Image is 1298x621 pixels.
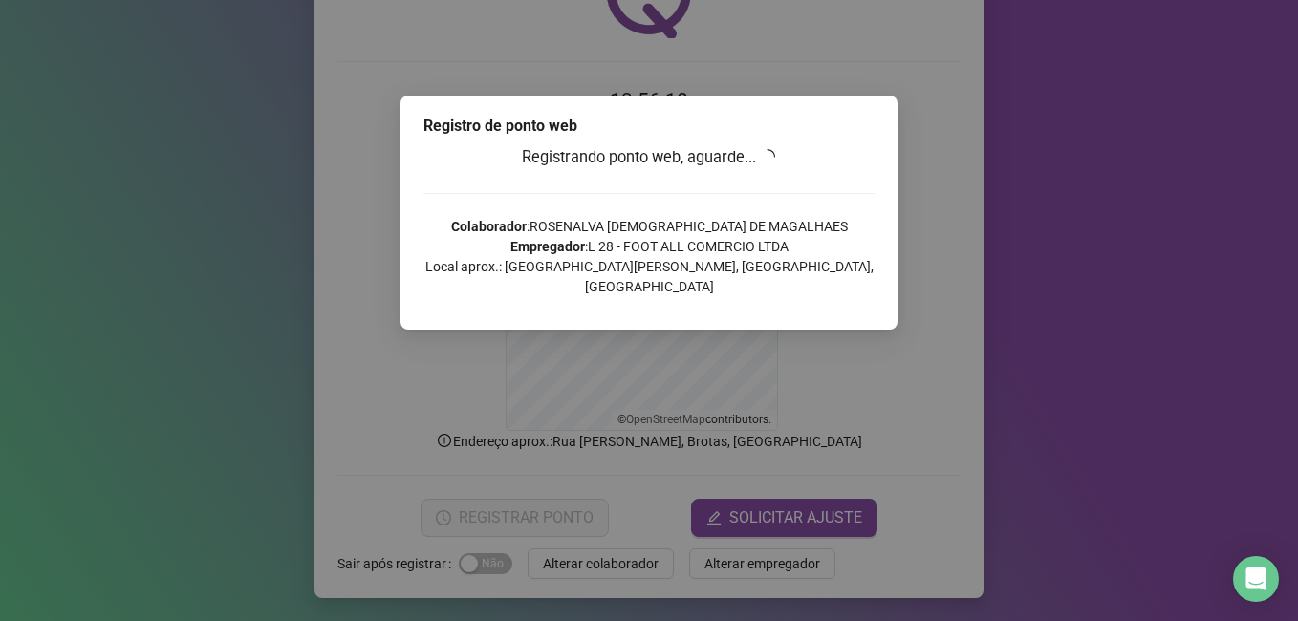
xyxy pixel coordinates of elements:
div: Open Intercom Messenger [1233,556,1279,602]
span: loading [760,149,775,164]
p: : ROSENALVA [DEMOGRAPHIC_DATA] DE MAGALHAES : L 28 - FOOT ALL COMERCIO LTDA Local aprox.: [GEOGRA... [423,217,875,297]
div: Registro de ponto web [423,115,875,138]
strong: Empregador [510,239,585,254]
h3: Registrando ponto web, aguarde... [423,145,875,170]
strong: Colaborador [451,219,527,234]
